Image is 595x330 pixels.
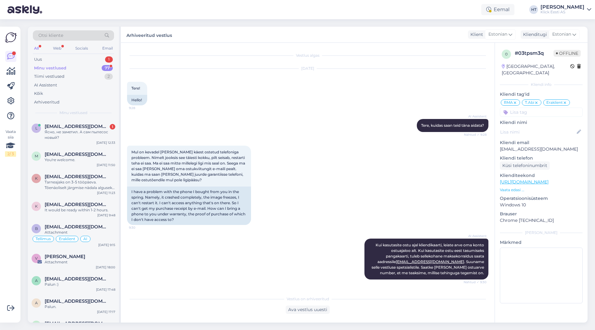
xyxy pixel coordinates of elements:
[96,287,115,292] div: [DATE] 17:48
[104,73,113,80] div: 2
[500,202,583,208] p: Windows 10
[488,31,507,38] span: Estonian
[500,82,583,87] div: Kliendi info
[102,65,113,71] div: 77
[500,217,583,224] p: Chrome [TECHNICAL_ID]
[500,139,583,146] p: Kliendi email
[45,276,109,282] span: Aktiocomp@gmail.com
[521,31,547,38] div: Klienditugi
[500,108,583,117] input: Lisa tag
[96,140,115,145] div: [DATE] 12:33
[101,44,114,52] div: Email
[468,31,483,38] div: Klient
[500,211,583,217] p: Brauser
[38,32,63,39] span: Otsi kliente
[515,50,553,57] div: # 03tpsm3q
[500,146,583,152] p: [EMAIL_ADDRESS][DOMAIN_NAME]
[127,95,147,105] div: Hello!
[35,278,38,283] span: A
[45,298,109,304] span: angeelika.kask@gmail.com
[74,44,89,52] div: Socials
[505,52,508,56] span: 0
[500,187,583,193] p: Vaata edasi ...
[45,174,109,179] span: kassy002@hot.ee
[45,129,115,140] div: Ясно, не заметил. А сам пылесос новый?
[34,56,42,63] div: Uus
[525,101,534,104] span: T.Abi
[500,195,583,202] p: Operatsioonisüsteem
[97,213,115,218] div: [DATE] 9:48
[45,254,85,259] span: Vahur Oja
[500,179,549,185] a: [URL][DOMAIN_NAME]
[131,150,246,182] span: Mul on kevadel [PERSON_NAME] käest ostetud telefoniga probleem. Nimelt jooksis see täiesti kokku,...
[52,44,63,52] div: Web
[105,56,113,63] div: 1
[540,5,584,10] div: [PERSON_NAME]
[129,106,152,110] span: 9:28
[45,152,109,157] span: marishsm@mail.ru
[35,176,38,181] span: k
[83,237,87,241] span: AI
[372,243,485,275] span: Kui kasutasite ostu ajal kliendikaarti, leiate arve oma konto ostuajaloo alt. Kui kasutasite ostu...
[500,119,583,126] p: Kliendi nimi
[45,202,109,207] span: konditer1337@gmail.com
[35,256,37,261] span: V
[45,230,115,235] div: Attachment
[97,191,115,195] div: [DATE] 11:23
[463,114,487,119] span: AI Assistent
[500,161,550,170] div: Küsi telefoninumbrit
[96,265,115,270] div: [DATE] 18:00
[36,237,51,241] span: Tellimus
[129,225,152,230] span: 9:30
[34,82,57,88] div: AI Assistent
[45,157,115,163] div: You're welcome.
[504,101,513,104] span: RMA
[35,301,38,305] span: a
[45,207,115,213] div: It would be ready within 1-2 hours.
[5,129,16,157] div: Vaata siia
[500,239,583,246] p: Märkmed
[463,280,487,284] span: Nähtud ✓ 9:30
[126,30,172,39] label: Arhiveeritud vestlus
[540,5,591,15] a: [PERSON_NAME]Klick Eesti AS
[552,31,571,38] span: Estonian
[110,124,115,130] div: 1
[396,259,464,264] a: [EMAIL_ADDRESS][DOMAIN_NAME]
[421,123,484,128] span: Tere, kuidas saan teid täna aidata?
[287,296,329,302] span: Vestlus on arhiveeritud
[529,5,538,14] div: HT
[97,163,115,167] div: [DATE] 11:50
[540,10,584,15] div: Klick Eesti AS
[131,86,140,90] span: Tere!
[463,234,487,238] span: AI Assistent
[34,65,66,71] div: Minu vestlused
[546,101,563,104] span: Eraklient
[127,66,488,71] div: [DATE]
[45,259,115,265] div: Attachment
[45,282,115,287] div: Palun :)
[35,226,38,231] span: b
[500,155,583,161] p: Kliendi telefon
[286,306,330,314] div: Ava vestlus uuesti
[35,154,38,158] span: m
[500,129,575,135] input: Lisa nimi
[35,126,37,130] span: l
[500,91,583,98] p: Kliendi tag'id
[45,304,115,310] div: Palun.
[127,187,251,225] div: I have a problem with the phone I bought from you in the spring. Namely, it crashed completely, t...
[59,237,75,241] span: Eraklient
[500,230,583,235] div: [PERSON_NAME]
[59,110,87,116] span: Minu vestlused
[463,132,487,137] span: Nähtud ✓ 9:28
[45,321,109,326] span: marekvesi1973@gmail.com
[45,224,109,230] span: birgitpukk1@gmail.com
[502,63,570,76] div: [GEOGRAPHIC_DATA], [GEOGRAPHIC_DATA]
[98,243,115,247] div: [DATE] 9:15
[34,73,64,80] div: Tiimi vestlused
[35,204,38,209] span: k
[33,44,40,52] div: All
[45,124,109,129] span: lurich312@gmail.com
[34,90,43,97] div: Kõik
[5,32,17,43] img: Askly Logo
[97,310,115,314] div: [DATE] 17:17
